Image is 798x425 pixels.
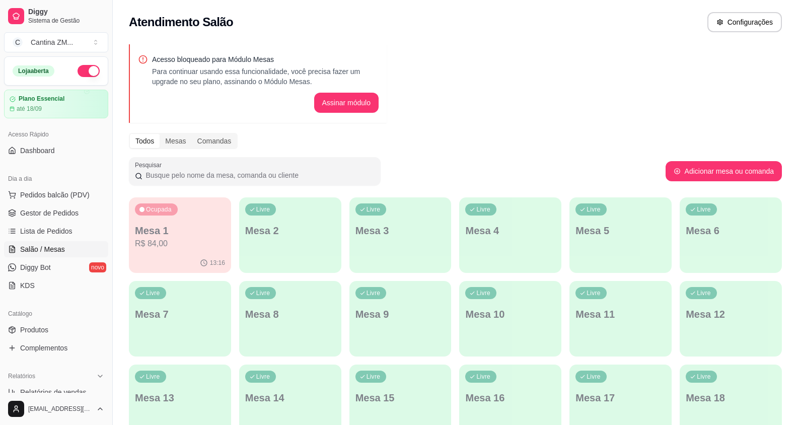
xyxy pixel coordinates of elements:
[135,307,225,321] p: Mesa 7
[4,223,108,239] a: Lista de Pedidos
[697,205,711,214] p: Livre
[13,37,23,47] span: C
[4,4,108,28] a: DiggySistema de Gestão
[239,281,341,357] button: LivreMesa 8
[4,322,108,338] a: Produtos
[17,105,42,113] article: até 18/09
[20,146,55,156] span: Dashboard
[20,325,48,335] span: Produtos
[4,205,108,221] a: Gestor de Pedidos
[28,17,104,25] span: Sistema de Gestão
[135,238,225,250] p: R$ 84,00
[575,391,666,405] p: Mesa 17
[697,289,711,297] p: Livre
[367,289,381,297] p: Livre
[129,14,233,30] h2: Atendimento Salão
[256,289,270,297] p: Livre
[4,126,108,143] div: Acesso Rápido
[20,190,90,200] span: Pedidos balcão (PDV)
[13,65,54,77] div: Loja aberta
[707,12,782,32] button: Configurações
[135,391,225,405] p: Mesa 13
[587,289,601,297] p: Livre
[19,95,64,103] article: Plano Essencial
[4,171,108,187] div: Dia a dia
[20,262,51,272] span: Diggy Bot
[152,54,379,64] p: Acesso bloqueado para Módulo Mesas
[245,391,335,405] p: Mesa 14
[160,134,191,148] div: Mesas
[20,343,67,353] span: Complementos
[459,197,561,273] button: LivreMesa 4
[142,170,375,180] input: Pesquisar
[4,340,108,356] a: Complementos
[587,373,601,381] p: Livre
[239,197,341,273] button: LivreMesa 2
[355,391,446,405] p: Mesa 15
[256,205,270,214] p: Livre
[245,307,335,321] p: Mesa 8
[4,277,108,294] a: KDS
[349,281,452,357] button: LivreMesa 9
[146,289,160,297] p: Livre
[8,372,35,380] span: Relatórios
[4,306,108,322] div: Catálogo
[210,259,225,267] p: 13:16
[680,197,782,273] button: LivreMesa 6
[476,205,490,214] p: Livre
[686,307,776,321] p: Mesa 12
[4,90,108,118] a: Plano Essencialaté 18/09
[686,224,776,238] p: Mesa 6
[152,66,379,87] p: Para continuar usando essa funcionalidade, você precisa fazer um upgrade no seu plano, assinando ...
[129,281,231,357] button: LivreMesa 7
[4,259,108,275] a: Diggy Botnovo
[146,373,160,381] p: Livre
[4,32,108,52] button: Select a team
[4,384,108,400] a: Relatórios de vendas
[465,307,555,321] p: Mesa 10
[20,244,65,254] span: Salão / Mesas
[20,226,72,236] span: Lista de Pedidos
[355,307,446,321] p: Mesa 9
[4,187,108,203] button: Pedidos balcão (PDV)
[256,373,270,381] p: Livre
[20,280,35,291] span: KDS
[349,197,452,273] button: LivreMesa 3
[666,161,782,181] button: Adicionar mesa ou comanda
[20,387,87,397] span: Relatórios de vendas
[476,289,490,297] p: Livre
[28,405,92,413] span: [EMAIL_ADDRESS][DOMAIN_NAME]
[575,307,666,321] p: Mesa 11
[4,397,108,421] button: [EMAIL_ADDRESS][DOMAIN_NAME]
[465,391,555,405] p: Mesa 16
[192,134,237,148] div: Comandas
[476,373,490,381] p: Livre
[129,197,231,273] button: OcupadaMesa 1R$ 84,0013:16
[686,391,776,405] p: Mesa 18
[355,224,446,238] p: Mesa 3
[135,161,165,169] label: Pesquisar
[4,241,108,257] a: Salão / Mesas
[135,224,225,238] p: Mesa 1
[569,281,672,357] button: LivreMesa 11
[367,373,381,381] p: Livre
[587,205,601,214] p: Livre
[569,197,672,273] button: LivreMesa 5
[146,205,172,214] p: Ocupada
[575,224,666,238] p: Mesa 5
[245,224,335,238] p: Mesa 2
[314,93,379,113] button: Assinar módulo
[130,134,160,148] div: Todos
[20,208,79,218] span: Gestor de Pedidos
[28,8,104,17] span: Diggy
[4,143,108,159] a: Dashboard
[367,205,381,214] p: Livre
[680,281,782,357] button: LivreMesa 12
[31,37,73,47] div: Cantina ZM ...
[459,281,561,357] button: LivreMesa 10
[78,65,100,77] button: Alterar Status
[465,224,555,238] p: Mesa 4
[697,373,711,381] p: Livre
